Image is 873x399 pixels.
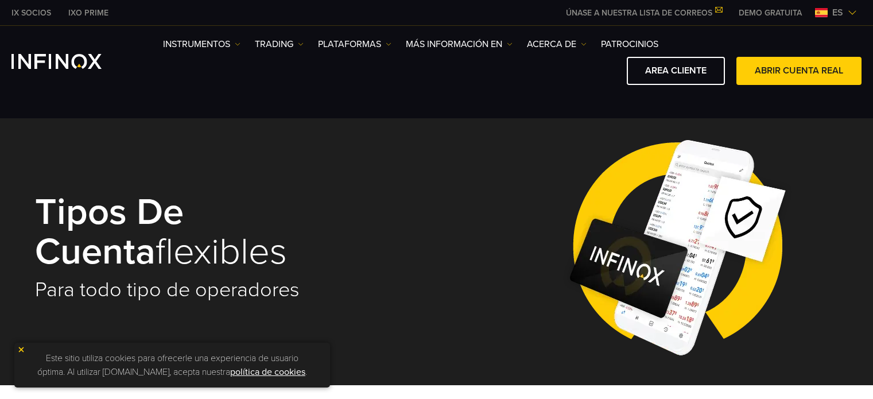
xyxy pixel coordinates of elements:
[35,277,421,303] h2: Para todo tipo de operadores
[828,6,848,20] span: es
[736,57,862,85] a: ABRIR CUENTA REAL
[35,189,184,274] strong: Tipos de cuenta
[60,7,117,19] a: INFINOX
[3,7,60,19] a: INFINOX
[255,37,304,51] a: TRADING
[163,37,240,51] a: Instrumentos
[17,346,25,354] img: yellow close icon
[230,366,305,378] a: política de cookies
[557,8,730,18] a: ÚNASE A NUESTRA LISTA DE CORREOS
[601,37,658,51] a: Patrocinios
[527,37,587,51] a: ACERCA DE
[318,37,391,51] a: PLATAFORMAS
[627,57,725,85] a: AREA CLIENTE
[11,54,129,69] a: INFINOX Logo
[406,37,513,51] a: Más información en
[730,7,810,19] a: INFINOX MENU
[20,348,324,382] p: Este sitio utiliza cookies para ofrecerle una experiencia de usuario óptima. Al utilizar [DOMAIN_...
[35,193,421,272] h1: flexibles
